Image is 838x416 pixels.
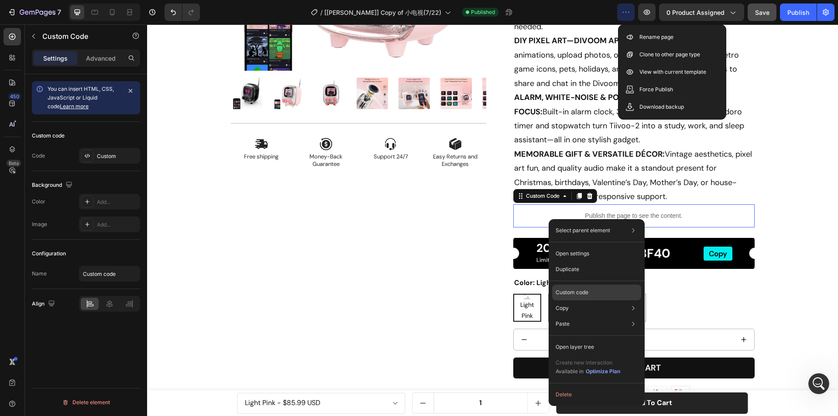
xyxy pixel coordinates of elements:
[586,305,607,326] button: increment
[471,8,495,16] span: Published
[552,387,641,402] button: Delete
[381,368,402,388] button: increment
[556,358,621,367] p: Create new interaction
[585,367,621,376] button: Optimize Plan
[460,338,514,349] div: Add to cart
[639,68,706,76] p: View with current template
[780,3,817,21] button: Publish
[3,3,65,21] button: 7
[556,250,589,258] p: Open settings
[367,124,518,135] strong: MEMORABLE GIFT & VERSATILE DÉCOR:
[639,33,673,41] p: Rename page
[32,250,66,258] div: Configuration
[366,251,424,266] legend: Color: Light Pink
[556,289,588,296] p: Custom code
[787,8,809,17] div: Publish
[659,3,744,21] button: 0 product assigned
[32,270,47,278] div: Name
[32,179,74,191] div: Background
[454,361,474,373] img: gempages_512109010883707816-1e22add3-1241-4128-b9ee-a6468c505b6d.png
[60,103,89,110] a: Learn more
[436,275,464,297] span: Vintage Green
[278,129,338,144] p: Easy Returns and Exchanges
[808,373,829,394] iframe: Intercom live chat
[562,224,580,234] div: Copy
[165,3,200,21] div: Undo/Redo
[367,11,552,21] strong: DIY PIXEL ART—DIVOOM APP & 1,000 + DESIGNS:
[556,304,569,312] p: Copy
[748,3,776,21] button: Save
[492,221,523,237] strong: BF40
[43,54,68,63] p: Settings
[97,152,138,160] div: Custom
[86,54,116,63] p: Advanced
[57,7,61,17] p: 7
[666,8,725,17] span: 0 product assigned
[366,187,608,196] p: Publish the page to see the content.
[32,198,45,206] div: Color
[8,93,21,100] div: 450
[556,222,585,236] button: Copy
[147,24,838,416] iframe: Design area
[32,298,57,310] div: Align
[402,275,429,297] span: Tender White
[639,85,673,94] p: Force Publish
[32,152,45,160] div: Code
[367,68,574,92] strong: ALARM, WHITE-NOISE & POMODORO TIMER TO BOOST FOCUS:
[42,31,117,41] p: Custom Code
[477,361,497,373] img: gempages_512109010883707816-92185054-06eb-4176-b567-a3cb179ac1df.png
[7,160,21,167] div: Beta
[48,86,114,110] span: You can insert HTML, CSS, JavaScript or Liquid code
[586,368,620,375] div: Optimize Plan
[389,232,446,240] p: Limited Time Deal
[523,361,543,373] img: gempages_512109010883707816-2c211bf9-f7fa-4689-8f3a-be7a6c2bade8.png
[388,305,586,326] input: quantity
[500,361,520,373] img: gempages_512109010883707816-03fb0d05-4617-4d9b-afa3-92e4e35fc9fb.png
[458,220,552,238] p: Code:
[367,305,388,326] button: decrement
[324,8,441,17] span: [[PERSON_NAME]] Copy of 小电视(7/22)
[389,218,446,230] p: OFF
[149,129,209,144] p: Money-Back Guarantee
[755,9,769,16] span: Save
[556,343,594,351] p: Open layer tree
[97,198,138,206] div: Add...
[32,132,65,140] div: Custom code
[639,50,700,59] p: Clone to other page type
[214,129,273,136] p: Support 24/7
[32,220,47,228] div: Image
[286,368,381,388] input: quantity
[97,221,138,229] div: Add...
[389,216,414,231] strong: 20%
[265,368,286,388] button: decrement
[367,275,393,297] span: Light Pink
[366,333,608,354] button: Add to cart
[484,374,525,383] div: Add to cart
[32,395,140,409] button: Delete element
[556,227,610,234] p: Select parent element
[556,320,570,328] p: Paste
[476,280,494,291] span: Black
[377,168,414,175] div: Custom Code
[62,397,110,408] div: Delete element
[431,361,450,373] img: gempages_512109010883707816-7c0a7eb0-a658-44ed-a20e-93c1e1bee754.png
[320,8,323,17] span: /
[556,368,584,375] span: Available in
[409,368,601,389] button: Add to cart
[639,103,684,111] p: Download backup
[556,265,579,273] p: Duplicate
